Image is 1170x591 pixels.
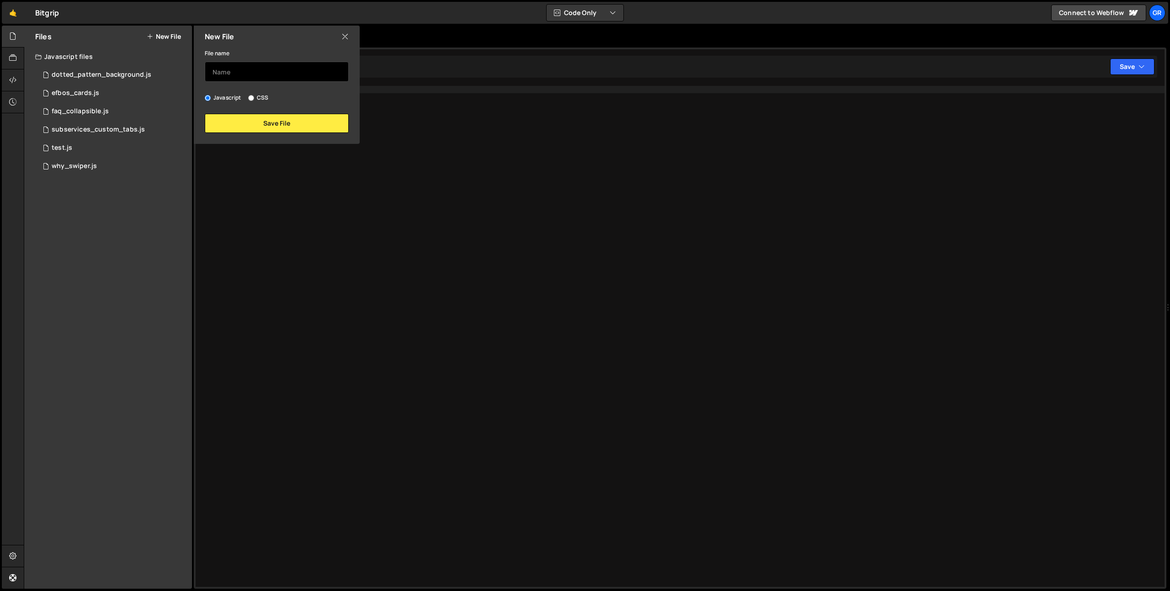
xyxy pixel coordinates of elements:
div: Javascript files [24,47,192,66]
a: Connect to Webflow [1051,5,1146,21]
h2: New File [205,32,234,42]
h2: Files [35,32,52,42]
button: Save File [205,114,349,133]
a: 🤙 [2,2,24,24]
button: Code Only [547,5,623,21]
div: 16523/45529.js [35,121,192,139]
div: dotted_pattern_background.js [52,71,151,79]
div: subservices_custom_tabs.js [52,126,145,134]
div: 16523/44862.js [35,157,192,175]
a: Gr [1149,5,1165,21]
div: 16523/45531.js [35,139,192,157]
label: CSS [248,93,268,102]
input: Javascript [205,95,211,101]
button: New File [147,33,181,40]
div: faq_collapsible.js [52,107,109,116]
div: Bitgrip [35,7,59,18]
div: 16523/45036.js [35,102,192,121]
div: 16523/44849.js [35,66,192,84]
div: why_swiper.js [52,162,97,170]
button: Save [1110,58,1154,75]
input: Name [205,62,349,82]
label: Javascript [205,93,241,102]
div: efbos_cards.js [52,89,99,97]
label: File name [205,49,229,58]
input: CSS [248,95,254,101]
div: test.js [52,144,72,152]
div: 16523/45344.js [35,84,192,102]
